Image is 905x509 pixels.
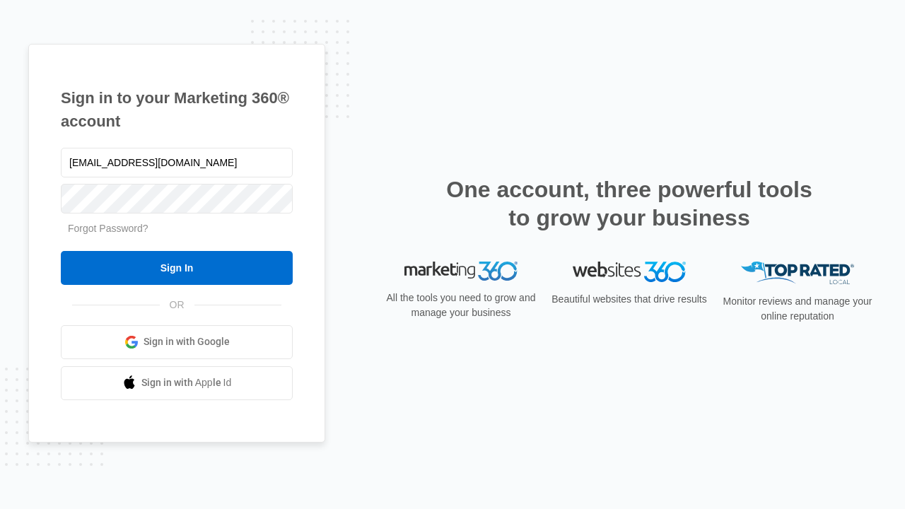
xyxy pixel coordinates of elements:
[550,292,708,307] p: Beautiful websites that drive results
[382,291,540,320] p: All the tools you need to grow and manage your business
[144,334,230,349] span: Sign in with Google
[442,175,817,232] h2: One account, three powerful tools to grow your business
[61,251,293,285] input: Sign In
[61,148,293,177] input: Email
[160,298,194,312] span: OR
[68,223,148,234] a: Forgot Password?
[61,325,293,359] a: Sign in with Google
[573,262,686,282] img: Websites 360
[61,366,293,400] a: Sign in with Apple Id
[61,86,293,133] h1: Sign in to your Marketing 360® account
[141,375,232,390] span: Sign in with Apple Id
[741,262,854,285] img: Top Rated Local
[718,294,877,324] p: Monitor reviews and manage your online reputation
[404,262,518,281] img: Marketing 360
